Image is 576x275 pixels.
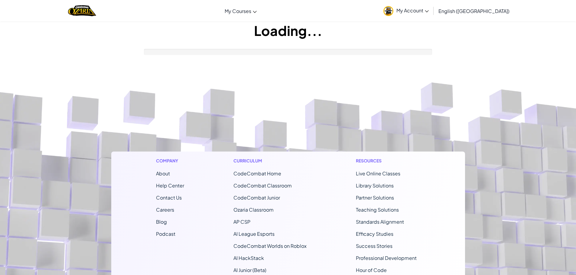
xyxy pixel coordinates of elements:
[435,3,513,19] a: English ([GEOGRAPHIC_DATA])
[356,243,392,249] a: Success Stories
[356,182,394,189] a: Library Solutions
[68,5,96,17] img: Home
[356,206,399,213] a: Teaching Solutions
[156,158,184,164] h1: Company
[356,219,404,225] a: Standards Alignment
[233,267,266,273] a: AI Junior (Beta)
[156,194,182,201] span: Contact Us
[438,8,509,14] span: English ([GEOGRAPHIC_DATA])
[156,170,170,177] a: About
[233,219,250,225] a: AP CSP
[222,3,260,19] a: My Courses
[233,255,264,261] a: AI HackStack
[356,267,387,273] a: Hour of Code
[380,1,432,20] a: My Account
[225,8,251,14] span: My Courses
[156,231,175,237] a: Podcast
[233,231,275,237] a: AI League Esports
[356,158,420,164] h1: Resources
[156,182,184,189] a: Help Center
[356,231,393,237] a: Efficacy Studies
[383,6,393,16] img: avatar
[233,243,307,249] a: CodeCombat Worlds on Roblox
[156,206,174,213] a: Careers
[233,182,292,189] a: CodeCombat Classroom
[356,170,400,177] a: Live Online Classes
[233,170,281,177] span: CodeCombat Home
[356,255,417,261] a: Professional Development
[233,206,274,213] a: Ozaria Classroom
[156,219,167,225] a: Blog
[233,194,280,201] a: CodeCombat Junior
[68,5,96,17] a: Ozaria by CodeCombat logo
[396,7,429,14] span: My Account
[356,194,394,201] a: Partner Solutions
[233,158,307,164] h1: Curriculum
